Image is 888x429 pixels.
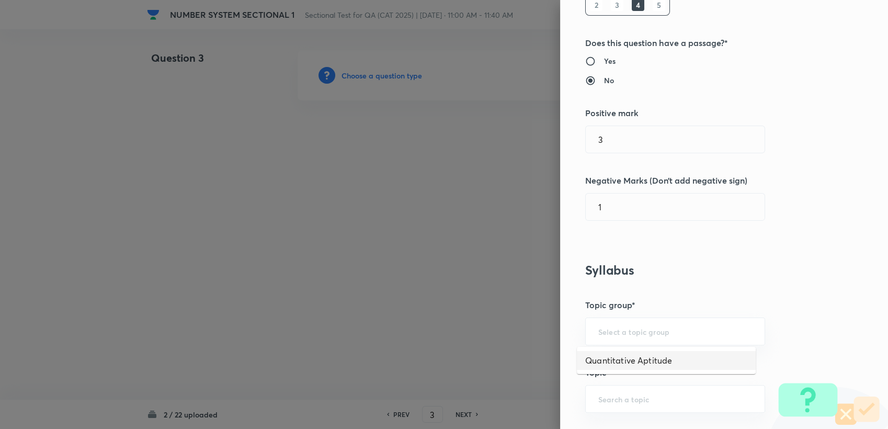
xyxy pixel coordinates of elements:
li: Quantitative Aptitude [577,351,756,370]
input: Negative marks [586,194,765,220]
input: Positive marks [586,126,765,153]
button: Open [759,398,761,400]
h5: Topic group* [585,299,828,311]
button: Close [759,331,761,333]
input: Select a topic group [598,326,752,336]
h5: Positive mark [585,107,828,119]
h5: Does this question have a passage?* [585,37,828,49]
h6: Yes [604,55,616,66]
input: Search a topic [598,394,752,404]
h6: No [604,75,614,86]
h5: Negative Marks (Don’t add negative sign) [585,174,828,187]
h3: Syllabus [585,263,828,278]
